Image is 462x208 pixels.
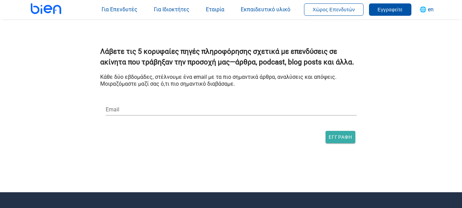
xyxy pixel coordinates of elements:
span: 🌐 en [420,6,434,13]
span: Εγγραφείτε [378,7,403,12]
a: Εγγραφείτε [369,6,411,13]
span: Εγγραφή [328,134,353,140]
span: Εκπαιδευτικό υλικό [241,6,290,13]
span: Χώρος Επενδυτών [313,7,355,12]
h2: Κάθε δύο εβδομάδες, στέλνουμε ένα email με τα πιο σημαντικά άρθρα, αναλύσεις και απόψεις. Μοιραζό... [100,70,362,90]
button: Εγγραφή [326,131,355,143]
span: Για Επενδυτές [102,6,137,13]
h1: Λάβετε τις 5 κορυφαίες πηγές πληροφόρησης σχετικά με επενδύσεις σε ακίνητα που τράβηξαν την προσο... [100,46,362,68]
button: Χώρος Επενδυτών [304,3,364,16]
button: Εγγραφείτε [369,3,411,16]
span: Για Ιδιοκτήτες [154,6,189,13]
span: Εταιρία [206,6,224,13]
a: Χώρος Επενδυτών [304,6,364,13]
